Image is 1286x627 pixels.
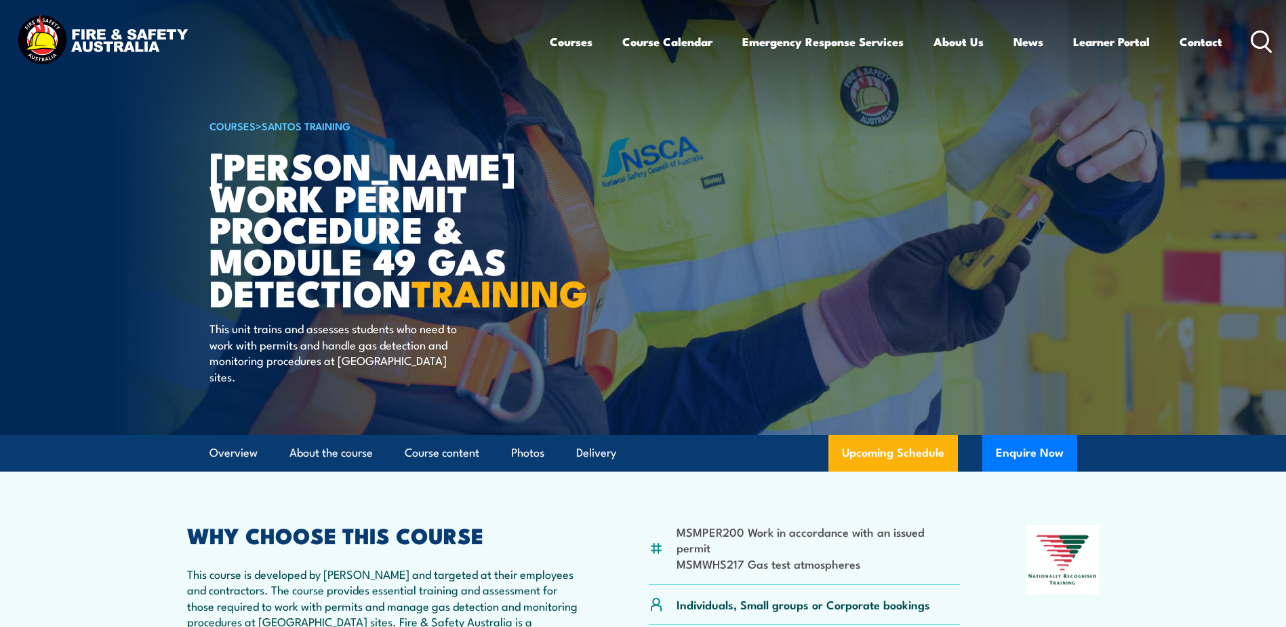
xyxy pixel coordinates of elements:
a: Delivery [576,435,616,471]
a: Santos Training [262,118,350,133]
a: News [1013,24,1043,60]
a: Contact [1180,24,1222,60]
button: Enquire Now [982,435,1077,472]
li: MSMWHS217 Gas test atmospheres [677,556,961,571]
a: COURSES [209,118,256,133]
a: Learner Portal [1073,24,1150,60]
img: Nationally Recognised Training logo. [1026,525,1100,594]
a: Upcoming Schedule [828,435,958,472]
p: Individuals, Small groups or Corporate bookings [677,596,930,612]
strong: TRAINING [411,263,588,320]
p: This unit trains and assesses students who need to work with permits and handle gas detection and... [209,320,457,384]
h1: [PERSON_NAME] Work Permit Procedure & Module 49 Gas Detection [209,149,544,308]
h2: WHY CHOOSE THIS COURSE [187,525,583,544]
a: Emergency Response Services [742,24,904,60]
a: Course Calendar [622,24,712,60]
a: Course content [405,435,479,471]
li: MSMPER200 Work in accordance with an issued permit [677,524,961,556]
h6: > [209,117,544,134]
a: Overview [209,435,258,471]
a: About Us [933,24,984,60]
a: Photos [511,435,544,471]
a: Courses [550,24,592,60]
a: About the course [289,435,373,471]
